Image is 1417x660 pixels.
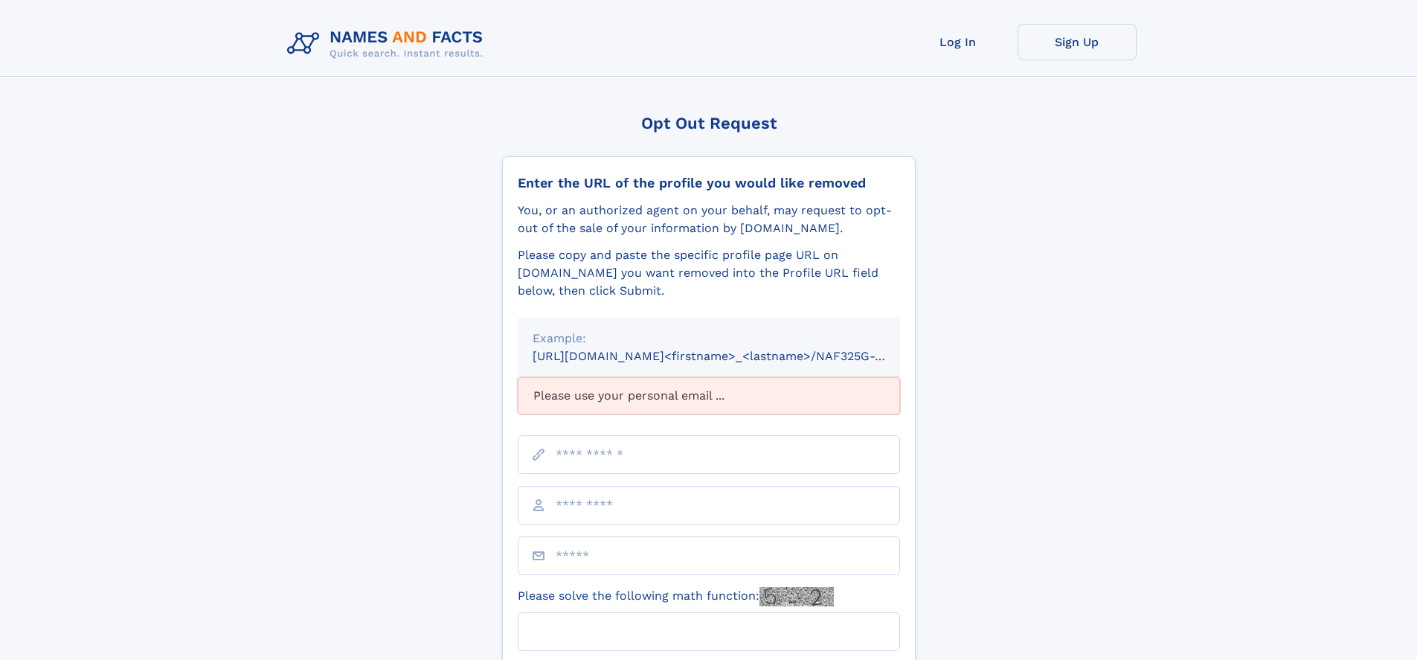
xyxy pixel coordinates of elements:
img: Logo Names and Facts [281,24,495,64]
small: [URL][DOMAIN_NAME]<firstname>_<lastname>/NAF325G-xxxxxxxx [533,349,928,363]
a: Sign Up [1018,24,1137,60]
div: Example: [533,330,885,347]
a: Log In [899,24,1018,60]
div: Opt Out Request [502,114,916,132]
div: You, or an authorized agent on your behalf, may request to opt-out of the sale of your informatio... [518,202,900,237]
label: Please solve the following math function: [518,587,834,606]
div: Please use your personal email ... [518,377,900,414]
div: Please copy and paste the specific profile page URL on [DOMAIN_NAME] you want removed into the Pr... [518,246,900,300]
div: Enter the URL of the profile you would like removed [518,175,900,191]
